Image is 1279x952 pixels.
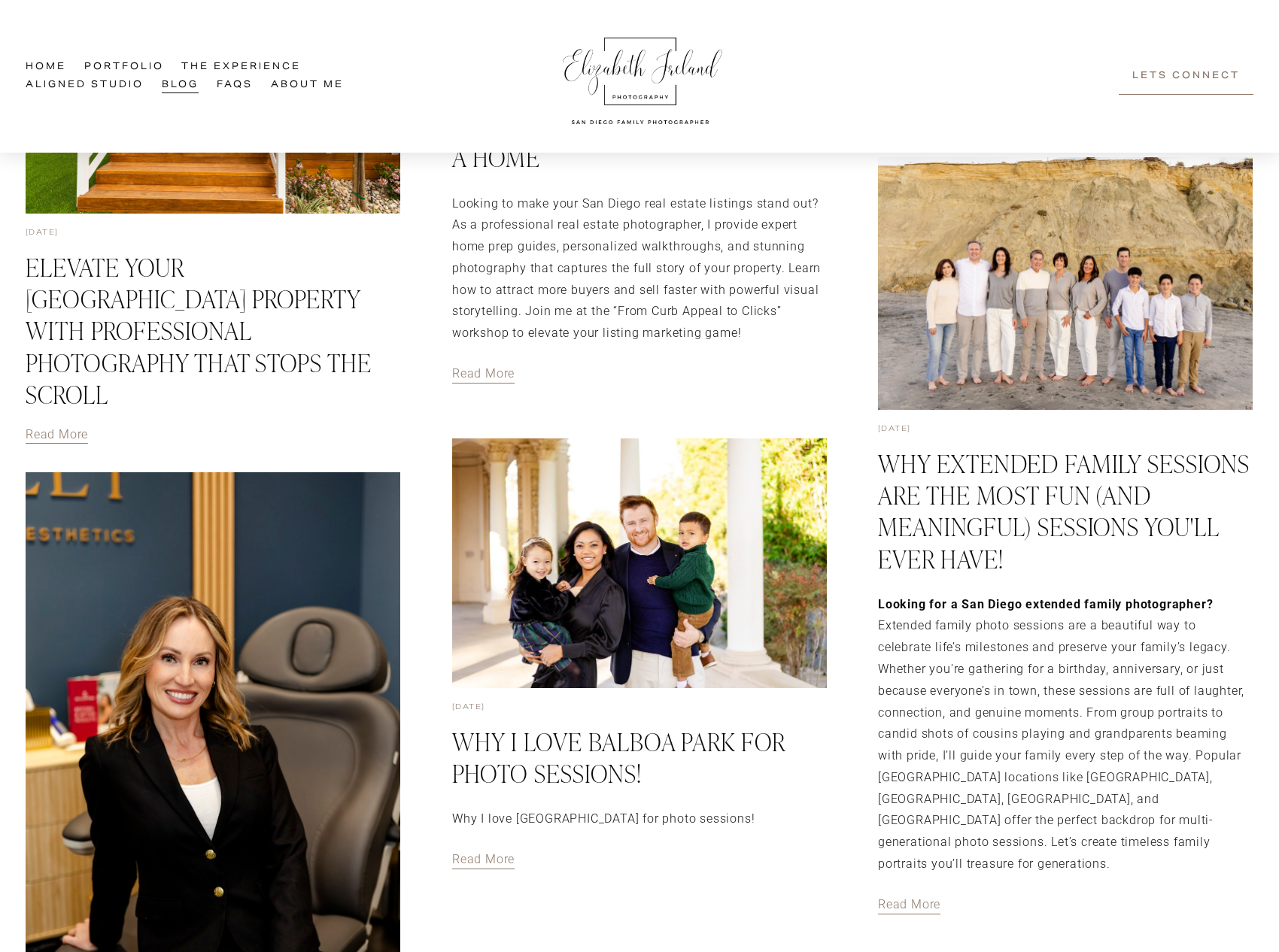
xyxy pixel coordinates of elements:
a: Portfolio [84,59,164,77]
span: The Experience [181,59,301,75]
a: Read More [452,363,515,386]
time: [DATE] [452,704,485,711]
img: Why Extended Family Sessions Are the Most Fun (and Meaningful) Sessions You'll Ever Have! [878,157,1253,410]
p: Extended family photo sessions are a beautiful way to celebrate life’s milestones and preserve yo... [878,594,1253,875]
a: About Me [271,77,344,95]
a: Home [26,59,66,77]
a: Read More [452,849,515,872]
a: Read More [26,424,88,447]
img: Elizabeth Ireland Photography San Diego Family Photographer [554,23,728,130]
a: Aligned Studio [26,77,144,95]
strong: Looking for a San Diego extended family photographer? [878,597,1213,611]
a: Why Extended Family Sessions Are the Most Fun (and Meaningful) Sessions You'll Ever Have! [878,447,1250,574]
a: folder dropdown [181,59,301,77]
p: Looking to make your San Diego real estate listings stand out? As a professional real estate phot... [452,193,827,345]
a: Blog [162,77,199,95]
a: Why I Love Balboa Park for Photo Sessions! [452,725,785,789]
time: [DATE] [26,229,59,237]
p: Why I love [GEOGRAPHIC_DATA] for photo sessions! [452,808,827,830]
a: Read More [878,894,940,917]
a: Lets Connect [1119,58,1253,94]
a: Elevate Your [GEOGRAPHIC_DATA] Property with Professional Photography That Stops the Scroll [26,250,372,409]
time: [DATE] [878,426,911,433]
a: FAQs [217,77,253,95]
img: Why I Love Balboa Park for Photo Sessions! [452,438,827,688]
